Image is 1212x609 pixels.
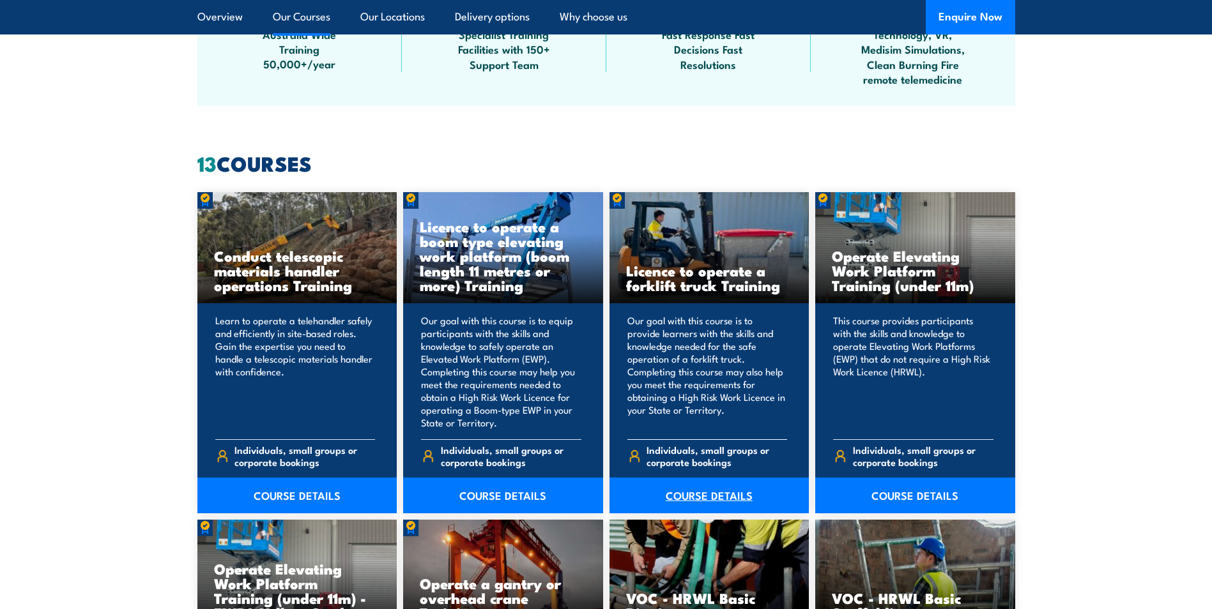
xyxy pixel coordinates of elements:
p: Our goal with this course is to equip participants with the skills and knowledge to safely operat... [421,314,581,429]
span: Australia Wide Training 50,000+/year [242,27,357,71]
p: This course provides participants with the skills and knowledge to operate Elevating Work Platfor... [833,314,993,429]
span: Individuals, small groups or corporate bookings [853,444,993,468]
span: Fast Response Fast Decisions Fast Resolutions [651,27,766,71]
span: Individuals, small groups or corporate bookings [234,444,375,468]
span: Individuals, small groups or corporate bookings [441,444,581,468]
a: COURSE DETAILS [403,477,603,513]
a: COURSE DETAILS [815,477,1015,513]
p: Our goal with this course is to provide learners with the skills and knowledge needed for the saf... [627,314,788,429]
h3: Operate Elevating Work Platform Training (under 11m) [832,248,999,292]
a: COURSE DETAILS [197,477,397,513]
span: Specialist Training Facilities with 150+ Support Team [447,27,562,71]
h3: Licence to operate a boom type elevating work platform (boom length 11 metres or more) Training [420,219,587,292]
span: Technology, VR, Medisim Simulations, Clean Burning Fire remote telemedicine [855,27,970,87]
h3: Conduct telescopic materials handler operations Training [214,248,381,292]
h2: COURSES [197,154,1015,172]
strong: 13 [197,147,217,179]
a: COURSE DETAILS [610,477,809,513]
p: Learn to operate a telehandler safely and efficiently in site-based roles. Gain the expertise you... [215,314,376,429]
h3: Licence to operate a forklift truck Training [626,263,793,292]
span: Individuals, small groups or corporate bookings [647,444,787,468]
